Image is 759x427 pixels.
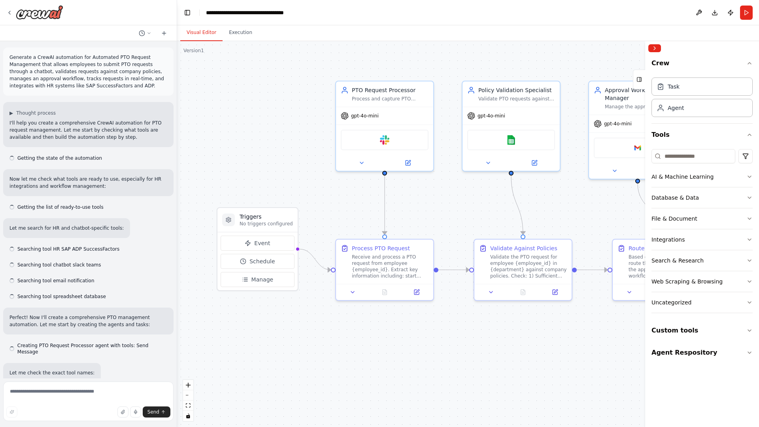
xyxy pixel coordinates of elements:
div: File & Document [651,215,697,223]
span: Manage [251,276,274,283]
button: Open in side panel [541,287,568,297]
button: Open in side panel [403,287,430,297]
span: Event [254,239,270,247]
div: Task [668,83,680,91]
div: TriggersNo triggers configuredEventScheduleManage [217,207,298,291]
g: Edge from adf356e3-fafc-4e84-be1f-6e31bdbaf95b to 864a4d9c-60cc-4fa7-885d-26bbcd1dbe00 [438,266,469,274]
button: Upload files [117,406,128,418]
div: Agent [668,104,684,112]
p: Generate a CrewAI automation for Automated PTO Request Management that allows employees to submit... [9,54,167,89]
p: Let me check the exact tool names: [9,369,94,376]
g: Edge from e8d5f46c-c4f9-401d-b7a7-4ee03d9ba4f4 to 864a4d9c-60cc-4fa7-885d-26bbcd1dbe00 [507,176,527,234]
button: Event [221,236,295,251]
button: Start a new chat [158,28,170,38]
div: PTO Request Processor [352,86,429,94]
div: Validate PTO requests against company policies including minimum notice requirements, blackout pe... [478,96,555,102]
button: Schedule [221,254,295,269]
button: No output available [368,287,402,297]
img: Slack [380,135,389,145]
button: AI & Machine Learning [651,166,753,187]
span: gpt-4o-mini [478,113,505,119]
button: fit view [183,401,193,411]
button: zoom in [183,380,193,390]
div: Manage the approval workflow by identifying the appropriate approvers based on {employee_id}, {de... [605,104,682,110]
button: Manage [221,272,295,287]
span: Getting the list of ready-to-use tools [17,204,104,210]
button: Send [143,406,170,418]
button: Uncategorized [651,292,753,313]
div: Validate the PTO request for employee {employee_id} in {department} against company policies. Che... [490,254,567,279]
button: Visual Editor [180,25,223,41]
span: ▶ [9,110,13,116]
span: Searching tool spreadsheet database [17,293,106,300]
p: No triggers configured [240,221,293,227]
button: Agent Respository [651,342,753,364]
div: Tools [651,146,753,319]
div: Process and capture PTO requests from employees through various channels (Slack, email, or direct... [352,96,429,102]
nav: breadcrumb [206,9,325,17]
span: Creating PTO Request Processor agent with tools: Send Message [17,342,167,355]
g: Edge from 864a4d9c-60cc-4fa7-885d-26bbcd1dbe00 to 5c930c9b-cfa7-490e-8f92-edf3cfeed727 [577,266,608,274]
span: Getting the state of the automation [17,155,102,161]
div: AI & Machine Learning [651,173,714,181]
button: Open in side panel [385,158,430,168]
button: Custom tools [651,319,753,342]
button: Open in side panel [638,166,683,176]
div: Based on the validation results, route the PTO request through the appropriate approval workflow.... [629,254,705,279]
button: Open in side panel [512,158,557,168]
button: Switch to previous chat [136,28,155,38]
div: React Flow controls [183,380,193,421]
button: Integrations [651,229,753,250]
button: Crew [651,55,753,74]
button: Click to speak your automation idea [130,406,141,418]
div: PTO Request ProcessorProcess and capture PTO requests from employees through various channels (Sl... [335,81,434,172]
button: Toggle Sidebar [642,41,648,427]
g: Edge from 064aef08-c41a-48a5-a63e-0cd9ab8a4630 to adf356e3-fafc-4e84-be1f-6e31bdbaf95b [381,176,389,234]
div: Receive and process a PTO request from employee {employee_id}. Extract key information including:... [352,254,429,279]
button: Execution [223,25,259,41]
button: Collapse right sidebar [648,44,661,52]
div: Process PTO RequestReceive and process a PTO request from employee {employee_id}. Extract key inf... [335,239,434,301]
button: ▶Thought process [9,110,56,116]
img: Google gmail [633,143,642,153]
button: toggle interactivity [183,411,193,421]
button: Tools [651,124,753,146]
button: Improve this prompt [6,406,17,418]
h3: Triggers [240,213,293,221]
g: Edge from a933fa87-c253-497c-ab57-5383ad18cf0f to 5c930c9b-cfa7-490e-8f92-edf3cfeed727 [634,183,665,234]
img: Google sheets [506,135,516,145]
div: Uncategorized [651,299,691,306]
div: Validate Against Policies [490,244,557,252]
div: Approval Workflow ManagerManage the approval workflow by identifying the appropriate approvers ba... [588,81,687,179]
button: Hide left sidebar [182,7,193,18]
div: Search & Research [651,257,704,265]
p: Let me search for HR and chatbot-specific tools: [9,225,124,232]
button: File & Document [651,208,753,229]
div: Process PTO Request [352,244,410,252]
img: Logo [16,5,63,19]
span: gpt-4o-mini [351,113,379,119]
button: zoom out [183,390,193,401]
button: No output available [506,287,540,297]
div: Policy Validation Specialist [478,86,555,94]
div: Approval Workflow Manager [605,86,682,102]
p: Now let me check what tools are ready to use, especially for HR integrations and workflow managem... [9,176,167,190]
div: Database & Data [651,194,699,202]
span: Schedule [249,257,275,265]
span: Thought process [16,110,56,116]
button: Database & Data [651,187,753,208]
div: Crew [651,74,753,123]
div: Web Scraping & Browsing [651,278,723,285]
p: Perfect! Now I'll create a comprehensive PTO management automation. Let me start by creating the ... [9,314,167,328]
button: Search & Research [651,250,753,271]
p: I'll help you create a comprehensive CrewAI automation for PTO request management. Let me start b... [9,119,167,141]
button: Web Scraping & Browsing [651,271,753,292]
g: Edge from triggers to adf356e3-fafc-4e84-be1f-6e31bdbaf95b [300,245,331,274]
span: gpt-4o-mini [604,121,632,127]
div: Policy Validation SpecialistValidate PTO requests against company policies including minimum noti... [462,81,561,172]
span: Searching tool chatbot slack teams [17,262,101,268]
div: Version 1 [183,47,204,54]
div: Integrations [651,236,685,244]
div: Route for Approval [629,244,680,252]
div: Route for ApprovalBased on the validation results, route the PTO request through the appropriate ... [612,239,711,301]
